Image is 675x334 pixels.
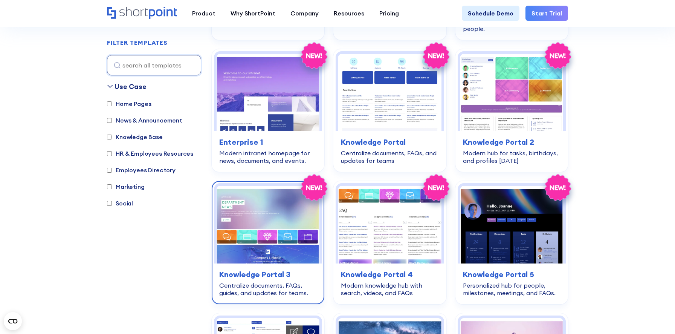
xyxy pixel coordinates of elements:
[4,312,22,330] button: Open CMP widget
[463,269,560,280] h3: Knowledge Portal 5
[223,6,283,21] a: Why ShortPoint
[463,282,560,297] div: Personalized hub for people, milestones, meetings, and FAQs.
[455,181,568,304] a: SharePoint profile page: Personalized hub for people, milestones, meetings, and FAQs.Knowledge Po...
[212,181,324,304] a: best SharePoint template for knowledge base: Centralize documents, FAQs, guides, and updates for ...
[341,269,438,280] h3: Knowledge Portal 4
[338,54,441,131] img: SharePoint knowledge base template: Centralize documents, FAQs, and updates for teams
[107,101,112,106] input: Home Pages
[231,9,275,18] div: Why ShortPoint
[219,136,317,148] h3: Enterprise 1
[219,149,317,164] div: Modern intranet homepage for news, documents, and events.
[107,40,168,46] h2: FILTER TEMPLATES
[372,6,406,21] a: Pricing
[192,9,215,18] div: Product
[326,6,372,21] a: Resources
[217,54,319,131] img: SharePoint homepage template: Modern intranet homepage for news, documents, and events.
[463,136,560,148] h3: Knowledge Portal 2
[341,149,438,164] div: Centralize documents, FAQs, and updates for teams
[341,282,438,297] div: Modern knowledge hub with search, videos, and FAQs
[107,165,176,175] label: Employees Directory
[460,186,563,263] img: SharePoint profile page: Personalized hub for people, milestones, meetings, and FAQs.
[463,149,560,164] div: Modern hub for tasks, birthdays, and profiles [DATE]
[283,6,326,21] a: Company
[212,49,324,172] a: SharePoint homepage template: Modern intranet homepage for news, documents, and events.Enterprise...
[462,6,519,21] a: Schedule Demo
[290,9,319,18] div: Company
[334,9,364,18] div: Resources
[107,99,151,108] label: Home Pages
[107,182,145,191] label: Marketing
[455,49,568,172] a: SharePoint IT knowledge base template: Modern hub for tasks, birthdays, and profiles todayKnowled...
[107,168,112,173] input: Employees Directory
[637,298,675,334] iframe: Chat Widget
[525,6,568,21] a: Start Trial
[219,269,317,280] h3: Knowledge Portal 3
[185,6,223,21] a: Product
[107,201,112,206] input: Social
[107,149,193,158] label: HR & Employees Resources
[338,186,441,263] img: sharepoint wiki template: Modern knowledge hub with search, videos, and FAQs
[107,199,133,208] label: Social
[107,135,112,139] input: Knowledge Base
[379,9,399,18] div: Pricing
[107,118,112,123] input: News & Announcement
[341,136,438,148] h3: Knowledge Portal
[333,181,446,304] a: sharepoint wiki template: Modern knowledge hub with search, videos, and FAQsKnowledge Portal 4Mod...
[107,184,112,189] input: Marketing
[107,7,177,20] a: Home
[333,49,446,172] a: SharePoint knowledge base template: Centralize documents, FAQs, and updates for teamsKnowledge Po...
[107,116,182,125] label: News & Announcement
[219,282,317,297] div: Centralize documents, FAQs, guides, and updates for teams.
[107,151,112,156] input: HR & Employees Resources
[217,186,319,263] img: best SharePoint template for knowledge base: Centralize documents, FAQs, guides, and updates for ...
[107,132,163,141] label: Knowledge Base
[107,55,201,75] input: search all templates
[460,54,563,131] img: SharePoint IT knowledge base template: Modern hub for tasks, birthdays, and profiles today
[115,81,147,92] div: Use Case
